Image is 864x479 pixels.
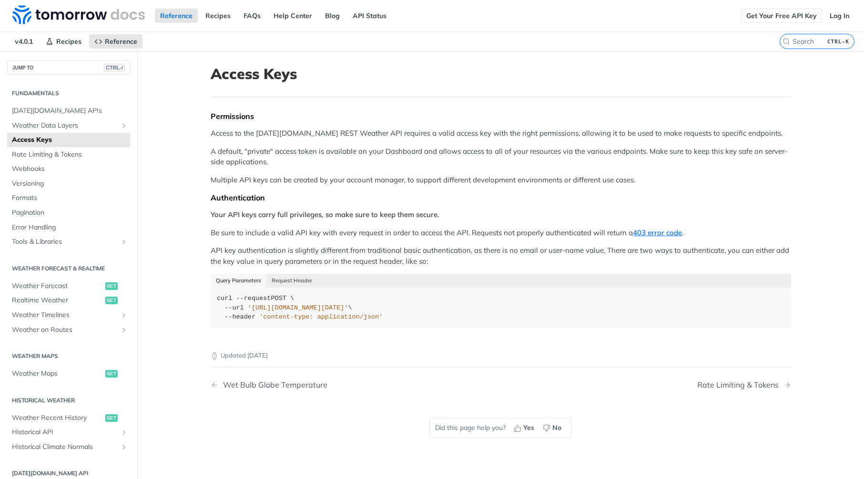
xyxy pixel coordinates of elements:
a: Realtime Weatherget [7,293,130,308]
span: get [105,414,118,422]
span: Yes [523,423,534,433]
a: Log In [824,9,854,23]
span: get [105,282,118,290]
span: Error Handling [12,223,128,232]
span: Access Keys [12,135,128,145]
p: Access to the [DATE][DOMAIN_NAME] REST Weather API requires a valid access key with the right per... [211,128,791,139]
h1: Access Keys [211,65,791,82]
span: Weather Maps [12,369,103,379]
button: JUMP TOCTRL-/ [7,60,130,75]
span: No [552,423,561,433]
p: Be sure to include a valid API key with every request in order to access the API. Requests not pr... [211,228,791,239]
a: Versioning [7,177,130,191]
a: Pagination [7,206,130,220]
span: get [105,297,118,304]
a: API Status [347,9,392,23]
a: Rate Limiting & Tokens [7,148,130,162]
a: Weather TimelinesShow subpages for Weather Timelines [7,308,130,322]
span: Realtime Weather [12,296,103,305]
h2: Historical Weather [7,396,130,405]
a: Next Page: Rate Limiting & Tokens [697,380,791,389]
span: v4.0.1 [10,34,38,49]
a: Tools & LibrariesShow subpages for Tools & Libraries [7,235,130,249]
a: Error Handling [7,220,130,235]
span: --url [224,304,244,311]
div: Authentication [211,193,791,202]
button: Show subpages for Weather Timelines [120,311,128,319]
span: Rate Limiting & Tokens [12,150,128,160]
a: Weather Mapsget [7,367,130,381]
a: Weather Recent Historyget [7,411,130,425]
div: Rate Limiting & Tokens [697,380,783,389]
span: CTRL-/ [104,64,125,71]
a: Weather on RoutesShow subpages for Weather on Routes [7,323,130,337]
button: Show subpages for Historical API [120,429,128,436]
span: [DATE][DOMAIN_NAME] APIs [12,106,128,116]
button: Show subpages for Weather on Routes [120,326,128,334]
a: Reference [155,9,198,23]
div: Permissions [211,111,791,121]
span: Versioning [12,179,128,189]
a: FAQs [238,9,266,23]
a: [DATE][DOMAIN_NAME] APIs [7,104,130,118]
a: Recipes [41,34,87,49]
h2: Weather Maps [7,352,130,360]
p: Multiple API keys can be created by your account manager, to support different development enviro... [211,175,791,186]
button: Show subpages for Tools & Libraries [120,238,128,246]
span: Tools & Libraries [12,237,118,247]
a: Historical APIShow subpages for Historical API [7,425,130,439]
p: API key authentication is slightly different from traditional basic authentication, as there is n... [211,245,791,267]
span: Weather Recent History [12,413,103,423]
a: Reference [89,34,142,49]
a: Previous Page: Wet Bulb Globe Temperature [211,380,459,389]
h2: Fundamentals [7,89,130,98]
span: 'content-type: application/json' [259,313,383,320]
span: Weather Forecast [12,281,103,291]
span: get [105,370,118,378]
span: --header [224,313,255,320]
a: 403 error code [633,228,682,237]
h2: Weather Forecast & realtime [7,264,130,273]
a: Weather Data LayersShow subpages for Weather Data Layers [7,119,130,133]
span: Webhooks [12,164,128,174]
button: Show subpages for Weather Data Layers [120,122,128,130]
a: Get Your Free API Key [741,9,822,23]
span: '[URL][DOMAIN_NAME][DATE]' [248,304,348,311]
kbd: CTRL-K [825,37,852,46]
span: Historical API [12,428,118,437]
a: Formats [7,191,130,205]
a: Recipes [200,9,236,23]
strong: Your API keys carry full privileges, so make sure to keep them secure. [211,210,439,219]
img: Tomorrow.io Weather API Docs [12,5,145,24]
a: Weather Forecastget [7,279,130,293]
p: Updated [DATE] [211,351,791,360]
span: Reference [105,37,137,46]
div: Wet Bulb Globe Temperature [218,380,327,389]
a: Access Keys [7,133,130,147]
a: Help Center [268,9,317,23]
h2: [DATE][DOMAIN_NAME] API [7,469,130,478]
div: POST \ \ [217,294,784,322]
span: Formats [12,193,128,203]
button: Show subpages for Historical Climate Normals [120,443,128,451]
nav: Pagination Controls [211,371,791,399]
button: Request Header [266,274,318,287]
span: Pagination [12,208,128,218]
a: Historical Climate NormalsShow subpages for Historical Climate Normals [7,440,130,454]
span: Recipes [56,37,81,46]
button: Yes [510,421,539,435]
p: A default, "private" access token is available on your Dashboard and allows access to all of your... [211,146,791,168]
span: curl [217,295,232,302]
svg: Search [783,38,790,45]
span: Historical Climate Normals [12,442,118,452]
a: Blog [320,9,345,23]
div: Did this page help you? [430,418,572,438]
a: Webhooks [7,162,130,176]
span: Weather on Routes [12,325,118,335]
span: --request [236,295,271,302]
button: No [539,421,567,435]
span: Weather Timelines [12,310,118,320]
span: Weather Data Layers [12,121,118,130]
